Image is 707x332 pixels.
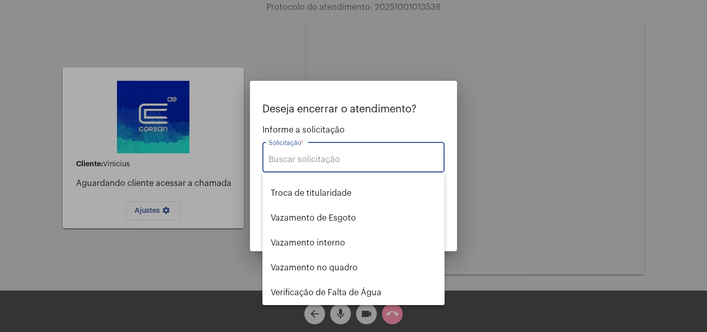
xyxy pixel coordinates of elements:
span: Verificação de Falta de Água [271,280,436,305]
input: Buscar solicitação [269,155,438,164]
span: Informe a solicitação [262,125,445,135]
span: Vazamento interno [271,230,436,255]
span: Troca de titularidade [271,181,436,206]
span: ⁠Vazamento de Esgoto [271,206,436,230]
span: Vazamento no quadro [271,255,436,280]
p: Deseja encerrar o atendimento? [262,104,445,115]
